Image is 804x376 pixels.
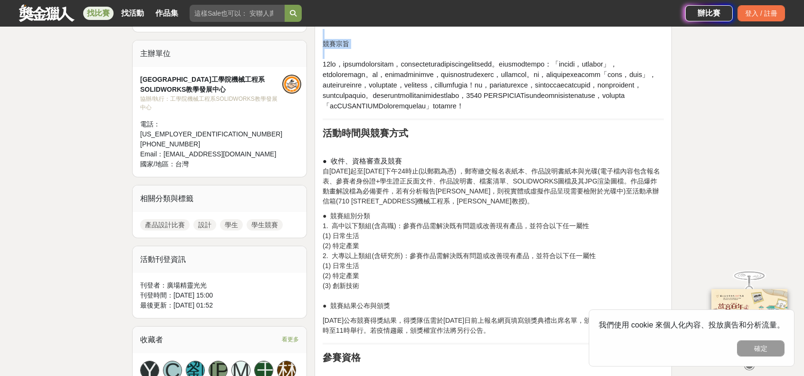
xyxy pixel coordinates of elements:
a: 學生 [220,219,243,231]
p: [DATE]公布競賽得獎結果，得獎隊伍需於[DATE]日前上報名網頁填寫頒獎典禮出席名單，頒獎典禮於[DATE]上午10時至11時舉行。若疫情趨嚴，頒獎權宜作法將另行公告。 [323,316,664,336]
a: 設計 [193,219,216,231]
a: 找活動 [117,7,148,20]
strong: 活動時間與競賽方式 [323,128,408,138]
p: 競賽宗旨 [323,29,664,111]
div: 最後更新： [DATE] 01:52 [140,300,299,310]
a: 作品集 [152,7,182,20]
div: 刊登者： 廣場精靈光光 [140,280,299,290]
div: Email： [EMAIL_ADDRESS][DOMAIN_NAME] [140,149,282,159]
a: 產品設計比賽 [140,219,190,231]
div: 相關分類與標籤 [133,185,306,212]
span: 12lo，ipsumdolorsitam，consecteturadipiscingelitsedd。eiusmodtempo：「incidi，utlabor」，etdoloremagn。al，... [323,60,656,110]
span: ● 收件、資格審查及競賽 [323,157,402,165]
input: 這樣Sale也可以： 安聯人壽創意銷售法募集 [190,5,285,22]
a: 找比賽 [83,7,114,20]
span: 國家/地區： [140,160,175,168]
p: ● 競賽組別分類 1. 高中以下類組(含高職)：參賽作品需解決既有問題或改善現有產品，並符合以下任一屬性 (1) 日常生活 (2) 特定產業 2. 大專以上類組(含研究所)：參賽作品需解決既有問... [323,211,664,311]
a: 辦比賽 [685,5,733,21]
div: 刊登時間： [DATE] 15:00 [140,290,299,300]
strong: 參賽資格 [323,352,361,363]
img: 968ab78a-c8e5-4181-8f9d-94c24feca916.png [711,289,787,352]
div: 登入 / 註冊 [737,5,785,21]
span: 我們使用 cookie 來個人化內容、投放廣告和分析流量。 [599,321,785,329]
div: 電話： [US_EMPLOYER_IDENTIFICATION_NUMBER][PHONE_NUMBER] [140,119,282,149]
div: [GEOGRAPHIC_DATA]工學院機械工程系SOLIDWORKS教學發展中心 [140,75,282,95]
div: 協辦/執行： 工學院機械工程系SOLIDWORKS教學發展中心 [140,95,282,112]
div: 主辦單位 [133,40,306,67]
span: 看更多 [282,334,299,345]
button: 確定 [737,340,785,357]
span: 收藏者 [140,336,163,344]
a: 學生競賽 [247,219,283,231]
div: 活動刊登資訊 [133,246,306,273]
p: 自[DATE]起至[DATE]下午24時止(以郵戳為憑) ，郵寄繳交報名表紙本、作品說明書紙本與光碟(電子檔內容包含報名表、參賽者身份證+學生證正反面文件、作品說明書、檔案清單、SOLIDWOR... [323,156,664,206]
span: 台灣 [175,160,189,168]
